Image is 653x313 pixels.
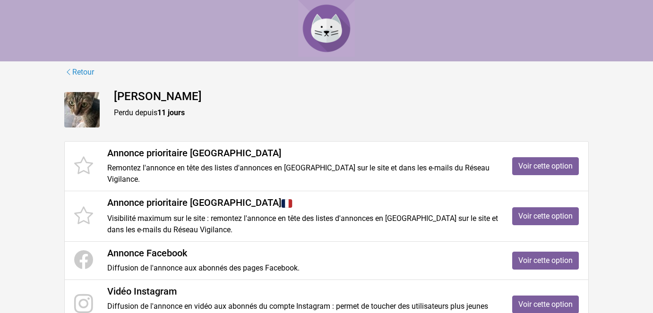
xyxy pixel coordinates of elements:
a: Voir cette option [512,252,579,270]
a: Voir cette option [512,207,579,225]
a: Voir cette option [512,157,579,175]
h4: Annonce Facebook [107,247,498,259]
p: Diffusion de l'annonce aux abonnés des pages Facebook. [107,262,498,274]
a: Retour [64,66,95,78]
img: France [281,198,292,209]
p: Visibilité maximum sur le site : remontez l'annonce en tête des listes d'annonces en [GEOGRAPHIC_... [107,213,498,236]
p: Perdu depuis [114,107,589,118]
h4: Vidéo Instagram [107,286,498,297]
p: Remontez l'annonce en tête des listes d'annonces en [GEOGRAPHIC_DATA] sur le site et dans les e-m... [107,162,498,185]
h4: Annonce prioritaire [GEOGRAPHIC_DATA] [107,197,498,209]
h4: [PERSON_NAME] [114,90,589,103]
h4: Annonce prioritaire [GEOGRAPHIC_DATA] [107,147,498,159]
strong: 11 jours [157,108,185,117]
